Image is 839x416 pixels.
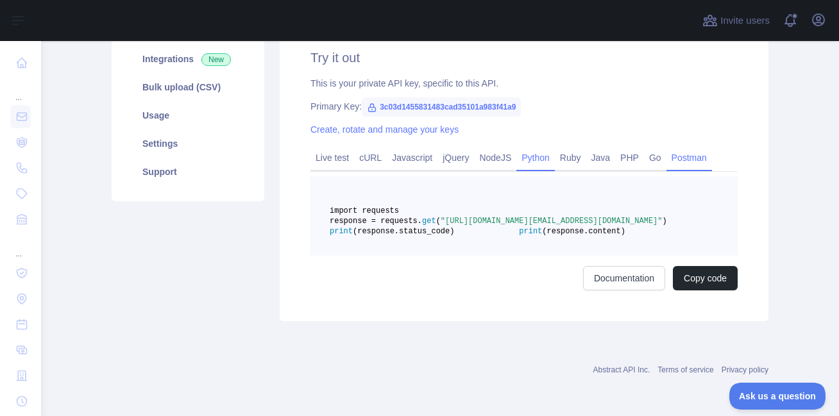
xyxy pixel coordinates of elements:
[542,227,625,236] span: (response.content)
[583,266,665,290] a: Documentation
[10,77,31,103] div: ...
[673,266,738,290] button: Copy code
[441,217,663,226] span: "[URL][DOMAIN_NAME][EMAIL_ADDRESS][DOMAIN_NAME]"
[615,147,644,168] a: PHP
[586,147,616,168] a: Java
[310,77,738,90] div: This is your private API key, specific to this API.
[422,217,436,226] span: get
[310,147,354,168] a: Live test
[127,45,249,73] a: Integrations New
[644,147,666,168] a: Go
[127,158,249,186] a: Support
[387,147,437,168] a: Javascript
[330,217,422,226] span: response = requests.
[729,383,826,410] iframe: Toggle Customer Support
[474,147,516,168] a: NodeJS
[127,129,249,158] a: Settings
[437,147,474,168] a: jQuery
[362,97,521,117] span: 3c03d1455831483cad35101a983f41a9
[722,365,768,374] a: Privacy policy
[330,227,353,236] span: print
[10,233,31,259] div: ...
[657,365,713,374] a: Terms of service
[310,100,738,113] div: Primary Key:
[666,147,712,168] a: Postman
[330,206,399,215] span: import requests
[353,227,454,236] span: (response.status_code)
[516,147,555,168] a: Python
[593,365,650,374] a: Abstract API Inc.
[436,217,441,226] span: (
[519,227,542,236] span: print
[310,124,459,135] a: Create, rotate and manage your keys
[201,53,231,66] span: New
[310,49,738,67] h2: Try it out
[127,73,249,101] a: Bulk upload (CSV)
[555,147,586,168] a: Ruby
[663,217,667,226] span: )
[127,101,249,129] a: Usage
[720,13,770,28] span: Invite users
[700,10,772,31] button: Invite users
[354,147,387,168] a: cURL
